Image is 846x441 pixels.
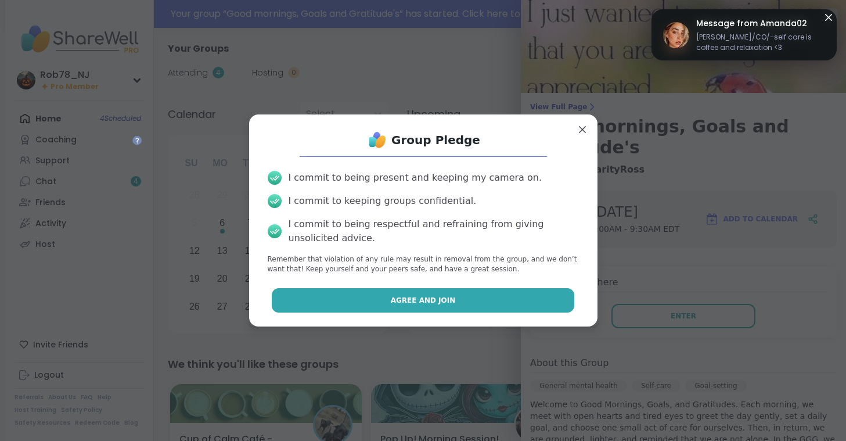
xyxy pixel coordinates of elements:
span: Agree and Join [391,295,456,306]
button: Agree and Join [272,288,574,313]
iframe: Spotlight [132,136,142,145]
div: I commit to being respectful and refraining from giving unsolicited advice. [289,217,579,245]
div: I commit to being present and keeping my camera on. [289,171,542,185]
h1: Group Pledge [391,132,480,148]
img: ShareWell Logo [366,128,389,152]
p: Remember that violation of any rule may result in removal from the group, and we don’t want that!... [268,254,579,274]
div: I commit to keeping groups confidential. [289,194,477,208]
